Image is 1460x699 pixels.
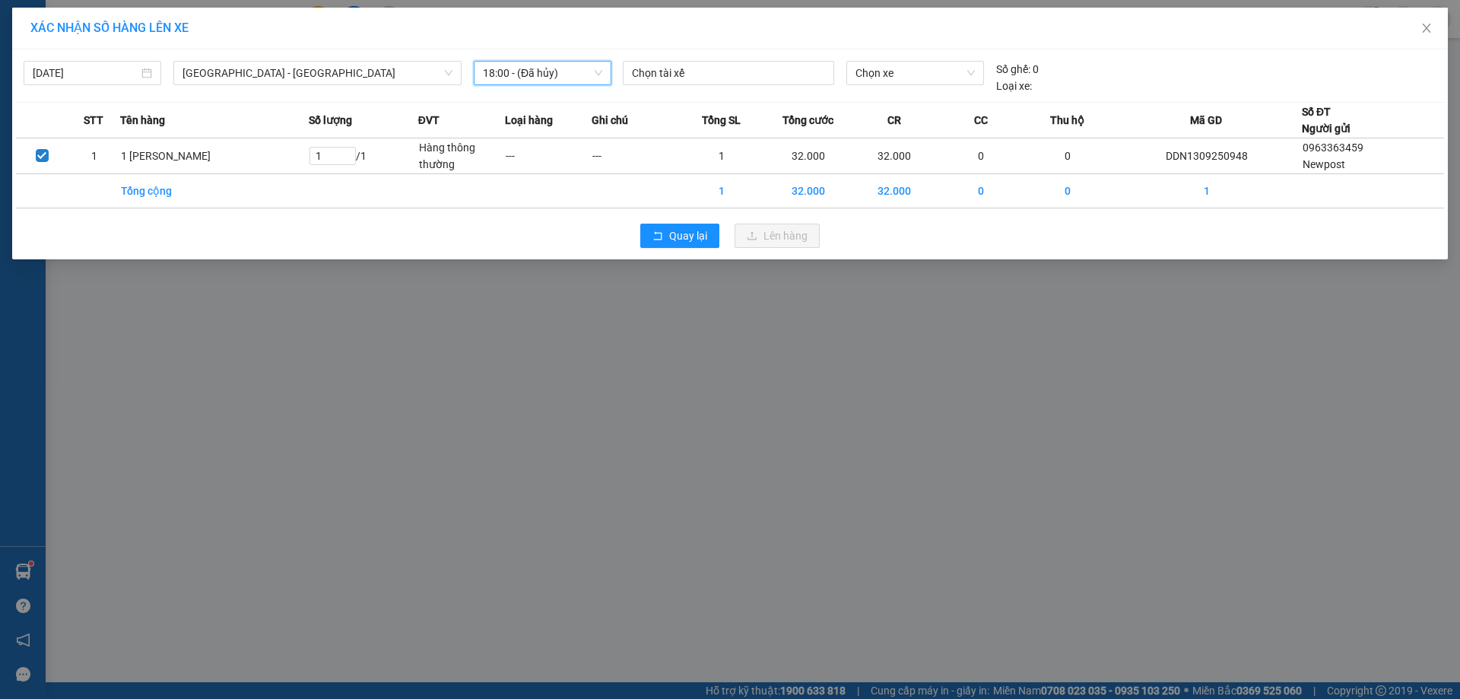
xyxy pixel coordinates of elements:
td: 0 [1024,138,1111,174]
span: DDN1309250948 [222,12,353,32]
td: 1 [1111,174,1302,208]
button: Close [1405,8,1448,50]
button: uploadLên hàng [735,224,820,248]
td: 1 [678,138,765,174]
span: Tên hàng [120,112,165,129]
span: Số lượng [309,112,352,129]
span: rollback [652,230,663,243]
td: DDN1309250948 [1111,138,1302,174]
img: logo [9,24,56,95]
span: Loại xe: [996,78,1032,94]
td: / 1 [309,138,418,174]
td: 1 [678,174,765,208]
td: 0 [1024,174,1111,208]
td: 1 [PERSON_NAME] [120,138,309,174]
span: 0963363459 [1303,141,1363,154]
td: Hàng thông thường [418,138,505,174]
span: Thanh Hóa - Hà Nội [182,62,452,84]
span: Số ghế: [996,61,1030,78]
span: Ghi chú [592,112,628,129]
td: 32.000 [851,138,938,174]
span: CC [974,112,988,129]
div: 0 [996,61,1039,78]
input: 13/09/2025 [33,65,138,81]
span: XÁC NHẬN SỐ HÀNG LÊN XE [30,21,189,35]
td: 0 [938,138,1024,174]
span: Loại hàng [505,112,553,129]
span: ĐVT [418,112,440,129]
td: --- [592,138,678,174]
span: Thu hộ [1050,112,1084,129]
strong: : [DOMAIN_NAME] [71,87,206,101]
span: Chọn xe [855,62,974,84]
span: close [1420,22,1433,34]
span: 18:00 - (Đã hủy) [483,62,602,84]
span: STT [84,112,103,129]
td: 32.000 [765,138,852,174]
span: Quay lại [669,227,707,244]
span: down [444,68,453,78]
td: --- [505,138,592,174]
strong: CÔNG TY TNHH VĨNH QUANG [64,17,214,50]
span: Tổng cước [782,112,833,129]
td: Tổng cộng [120,174,309,208]
strong: Hotline : 0889 23 23 23 [90,72,189,84]
strong: PHIẾU GỬI HÀNG [78,53,201,69]
span: Website [71,89,107,100]
td: 32.000 [765,174,852,208]
td: 1 [68,138,119,174]
span: Tổng SL [702,112,741,129]
td: 32.000 [851,174,938,208]
div: Số ĐT Người gửi [1302,103,1350,137]
span: Mã GD [1190,112,1222,129]
span: CR [887,112,901,129]
button: rollbackQuay lại [640,224,719,248]
td: 0 [938,174,1024,208]
span: Newpost [1303,158,1345,170]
